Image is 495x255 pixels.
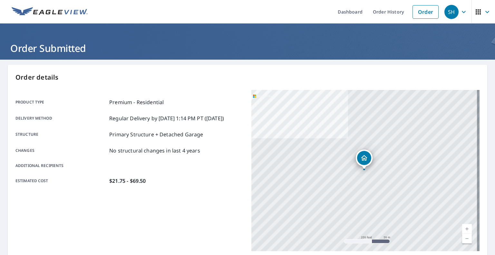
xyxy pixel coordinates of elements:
[109,177,146,185] p: $21.75 - $69.50
[15,177,107,185] p: Estimated cost
[412,5,439,19] a: Order
[15,147,107,154] p: Changes
[356,150,373,170] div: Dropped pin, building 1, Residential property, 7970 E 900 N Ossian, IN 46777
[15,114,107,122] p: Delivery method
[12,7,88,17] img: EV Logo
[109,131,203,138] p: Primary Structure + Detached Garage
[462,224,472,234] a: Current Level 17, Zoom In
[462,234,472,243] a: Current Level 17, Zoom Out
[15,163,107,169] p: Additional recipients
[109,114,224,122] p: Regular Delivery by [DATE] 1:14 PM PT ([DATE])
[15,98,107,106] p: Product type
[109,147,200,154] p: No structural changes in last 4 years
[15,131,107,138] p: Structure
[109,98,164,106] p: Premium - Residential
[444,5,459,19] div: SH
[15,73,480,82] p: Order details
[8,42,487,55] h1: Order Submitted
